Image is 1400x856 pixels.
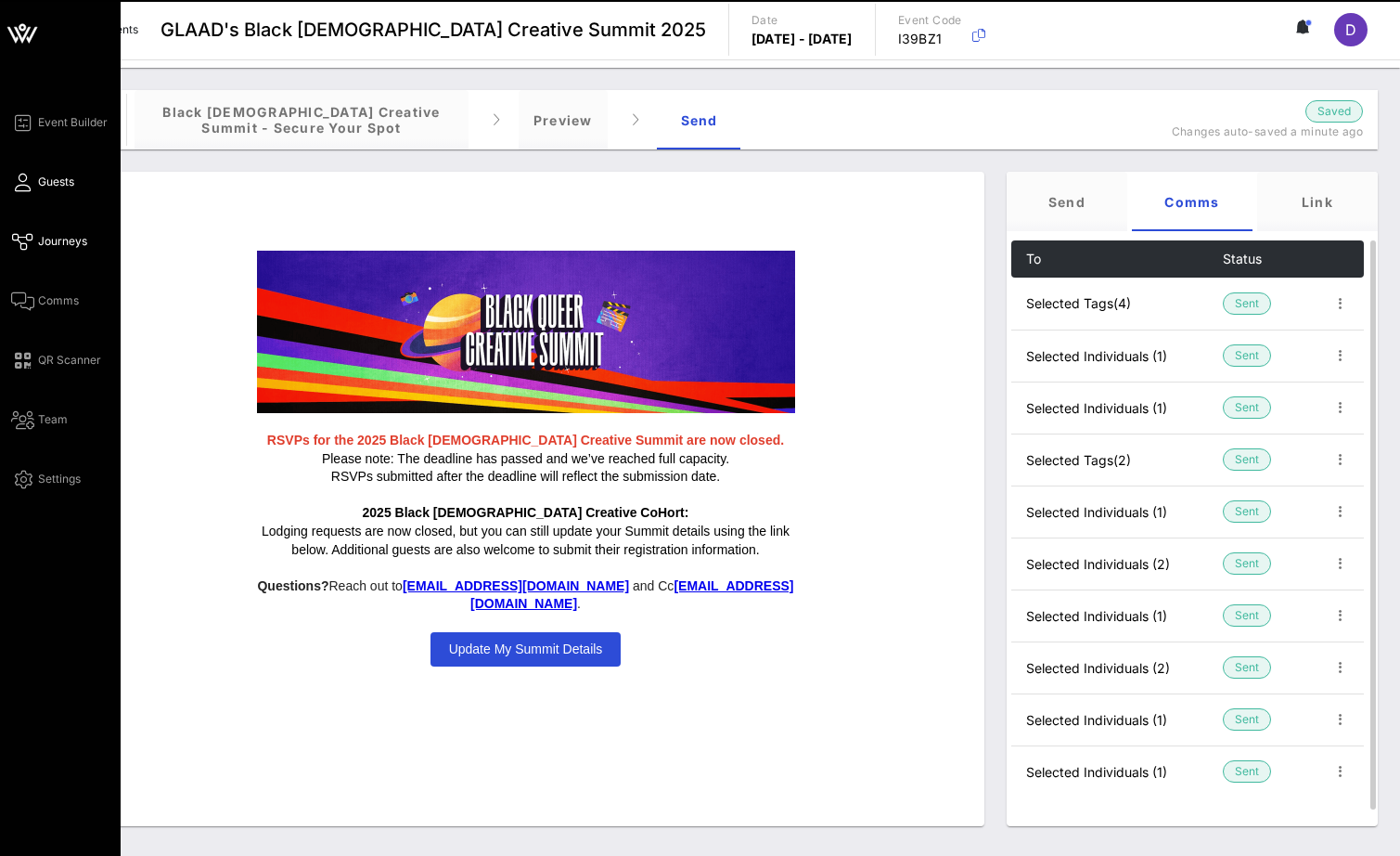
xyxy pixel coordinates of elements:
[363,505,685,520] strong: 2025 Black [DEMOGRAPHIC_DATA] Creative CoHort
[685,505,689,520] strong: :
[257,577,795,614] div: Reach out to and Cc .
[1235,761,1259,782] span: Sent
[898,30,962,48] p: I39BZ1
[161,16,706,44] span: GLAAD's Black [DEMOGRAPHIC_DATA] Creative Summit 2025
[898,11,962,30] p: Event Code
[751,11,853,30] p: Date
[1235,553,1259,574] span: Sent
[11,290,79,312] a: Comms
[1235,657,1259,678] span: Sent
[1011,538,1223,590] td: Selected Individuals (2)
[1011,590,1223,642] td: Selected Individuals (1)
[1011,486,1223,538] td: Selected Individuals (1)
[11,230,87,253] a: Journeys
[1011,642,1223,694] td: Selected Individuals (2)
[1345,20,1356,39] span: D
[1235,345,1259,366] span: Sent
[257,578,328,593] strong: Questions?
[1223,251,1262,266] span: Status
[1011,278,1223,330] td: Selected Tags (4)
[1235,397,1259,418] span: Sent
[38,114,108,131] span: Event Builder
[257,468,795,486] p: RSVPs submitted after the deadline will reflect the submission date.
[1011,240,1223,278] th: To
[1235,709,1259,730] span: Sent
[11,171,74,193] a: Guests
[38,471,81,487] span: Settings
[1235,501,1259,522] span: Sent
[1011,694,1223,746] td: Selected Individuals (1)
[1011,382,1223,434] td: Selected Individuals (1)
[11,111,108,134] a: Event Builder
[11,349,101,371] a: QR Scanner
[1011,746,1223,798] td: Selected Individuals (1)
[1007,172,1127,231] div: Send
[519,90,608,149] div: Preview
[1235,293,1259,314] span: Sent
[257,523,795,559] p: Lodging requests are now closed, but you can still update your Summit details using the link belo...
[267,433,784,447] strong: RSVPs for the 2025 Black [DEMOGRAPHIC_DATA] Creative Summit are now closed.
[1026,251,1041,266] span: To
[38,292,79,309] span: Comms
[135,90,469,149] div: Black [DEMOGRAPHIC_DATA] Creative Summit - Secure your Spot
[658,90,741,149] div: Send
[38,352,101,369] span: QR Scanner
[11,409,68,431] a: Team
[403,578,629,593] a: [EMAIL_ADDRESS][DOMAIN_NAME]
[38,411,68,428] span: Team
[1334,13,1368,46] div: D
[38,174,74,190] span: Guests
[1257,172,1378,231] div: Link
[430,632,622,667] a: Update My Summit Details
[1132,172,1252,231] div: Comms
[1235,605,1259,626] span: Sent
[257,432,795,468] p: Please note: The deadline has passed and we’ve reached full capacity.
[1235,449,1259,470] span: Sent
[751,30,853,48] p: [DATE] - [DATE]
[1223,240,1317,278] th: Status
[1131,123,1363,141] p: Changes auto-saved a minute ago
[38,233,87,250] span: Journeys
[1011,434,1223,486] td: Selected Tags (2)
[1317,102,1351,121] span: Saved
[11,468,81,490] a: Settings
[449,642,603,656] span: Update My Summit Details
[1011,330,1223,382] td: Selected Individuals (1)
